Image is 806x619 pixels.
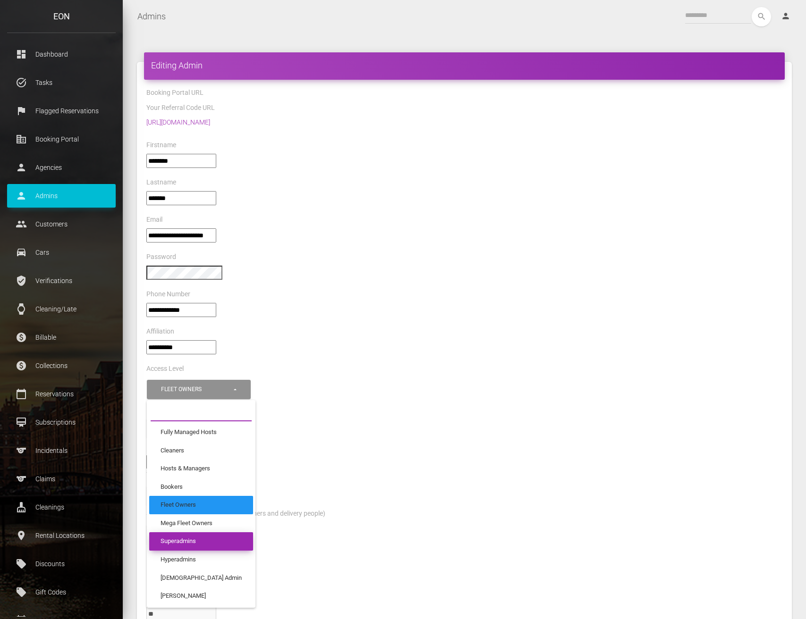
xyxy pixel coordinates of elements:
[14,359,109,373] p: Collections
[146,470,177,480] label: Time Zone
[14,104,109,118] p: Flagged Reservations
[14,472,109,486] p: Claims
[161,464,210,473] span: Hosts & Managers
[137,5,166,28] a: Admins
[161,501,196,510] span: Fleet Owners
[146,103,215,113] label: Your Referral Code URL
[7,580,116,604] a: local_offer Gift Codes
[7,467,116,491] a: sports Claims
[14,585,109,599] p: Gift Codes
[14,330,109,344] p: Billable
[14,75,109,90] p: Tasks
[7,439,116,462] a: sports Incidentals
[7,354,116,377] a: paid Collections
[146,594,180,603] label: Eon Credits
[7,552,116,576] a: local_offer Discounts
[7,212,116,236] a: people Customers
[151,59,778,71] h4: Editing Admin
[781,11,790,21] i: person
[161,537,196,546] span: Superadmins
[14,302,109,316] p: Cleaning/Late
[146,290,190,299] label: Phone Number
[7,269,116,293] a: verified_user Verifications
[14,528,109,543] p: Rental Locations
[7,495,116,519] a: cleaning_services Cleanings
[146,141,176,150] label: Firstname
[14,443,109,458] p: Incidentals
[161,574,242,583] span: [DEMOGRAPHIC_DATA] Admin
[7,71,116,94] a: task_alt Tasks
[14,500,109,514] p: Cleanings
[146,327,174,336] label: Affiliation
[774,7,799,26] a: person
[14,189,109,203] p: Admins
[14,557,109,571] p: Discounts
[14,47,109,61] p: Dashboard
[7,42,116,66] a: dashboard Dashboard
[147,380,251,399] button: Fleet Owners
[14,245,109,259] p: Cars
[7,127,116,151] a: corporate_fare Booking Portal
[14,217,109,231] p: Customers
[752,7,771,26] button: search
[146,509,325,519] label: SMS Settings (Does not apply to cleaners and delivery people)
[146,403,190,412] label: Booking Portal
[7,184,116,208] a: person Admins
[7,156,116,179] a: person Agencies
[7,99,116,123] a: flag Flagged Reservations
[7,241,116,264] a: drive_eta Cars
[7,382,116,406] a: calendar_today Reservations
[146,364,184,374] label: Access Level
[14,132,109,146] p: Booking Portal
[146,215,162,225] label: Email
[14,160,109,175] p: Agencies
[146,118,210,126] a: [URL][DOMAIN_NAME]
[146,252,176,262] label: Password
[161,592,206,601] span: [PERSON_NAME]
[151,404,252,421] input: Search
[14,415,109,429] p: Subscriptions
[7,326,116,349] a: paid Billable
[161,483,183,492] span: Bookers
[161,446,184,455] span: Cleaners
[146,88,204,98] label: Booking Portal URL
[146,571,208,579] a: Link Google Calendar
[161,519,212,528] span: Mega Fleet Owners
[7,524,116,547] a: place Rental Locations
[7,297,116,321] a: watch Cleaning/Late
[146,442,186,451] label: Referral Code
[14,387,109,401] p: Reservations
[161,385,232,393] div: Fleet Owners
[14,274,109,288] p: Verifications
[161,428,217,437] span: Fully Managed Hosts
[146,178,176,187] label: Lastname
[7,410,116,434] a: card_membership Subscriptions
[161,555,196,564] span: Hyperadmins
